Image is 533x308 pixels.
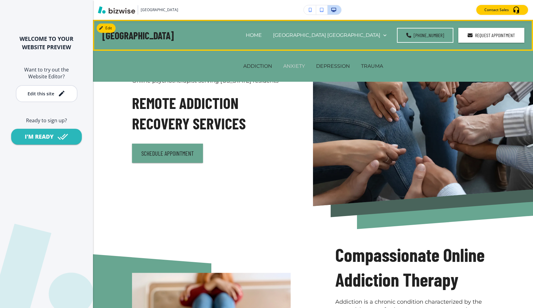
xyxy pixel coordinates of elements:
h3: Remote Addiction Recovery Services [132,93,291,134]
h4: [GEOGRAPHIC_DATA] [102,29,174,42]
h3: [GEOGRAPHIC_DATA] [141,7,178,13]
button: Edit [97,24,116,33]
h6: Want to try out the Website Editor? [10,66,83,80]
button: I'M READY [11,129,82,145]
button: Contact Sales [476,5,528,15]
button: [GEOGRAPHIC_DATA] [98,5,178,15]
p: Contact Sales [484,7,509,13]
a: [PHONE_NUMBER] [397,28,453,43]
div: I'M READY [25,133,54,141]
div: Edit this site [28,91,54,96]
a: Schedule Appointment [132,144,203,163]
img: Bizwise Logo [98,6,135,14]
h2: WELCOME TO YOUR WEBSITE PREVIEW [10,35,83,51]
h6: Ready to sign up? [10,117,83,124]
p: HOME [246,32,262,39]
a: Request Appointment [458,28,524,43]
p: [GEOGRAPHIC_DATA] [GEOGRAPHIC_DATA] [273,32,380,39]
h2: Compassionate Online Addiction Therapy [335,242,494,292]
button: Edit this site [16,85,77,102]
